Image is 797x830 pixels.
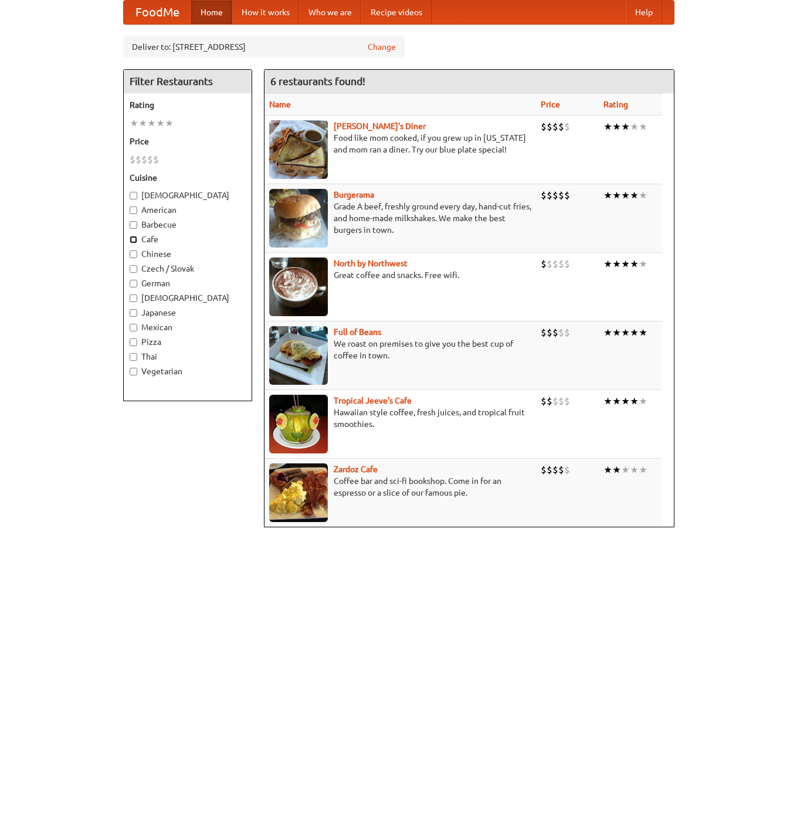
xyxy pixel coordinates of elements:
[564,463,570,476] li: $
[558,463,564,476] li: $
[130,248,246,260] label: Chinese
[552,463,558,476] li: $
[541,258,547,270] li: $
[552,189,558,202] li: $
[334,396,412,405] b: Tropical Jeeve's Cafe
[334,190,374,199] a: Burgerama
[626,1,662,24] a: Help
[299,1,361,24] a: Who we are
[558,189,564,202] li: $
[552,326,558,339] li: $
[130,172,246,184] h5: Cuisine
[541,189,547,202] li: $
[130,192,137,199] input: [DEMOGRAPHIC_DATA]
[130,321,246,333] label: Mexican
[269,132,531,155] p: Food like mom cooked, if you grew up in [US_STATE] and mom ran a diner. Try our blue plate special!
[269,475,531,499] p: Coffee bar and sci-fi bookshop. Come in for an espresso or a slice of our famous pie.
[269,406,531,430] p: Hawaiian style coffee, fresh juices, and tropical fruit smoothies.
[552,395,558,408] li: $
[130,280,137,287] input: German
[269,395,328,453] img: jeeves.jpg
[612,120,621,133] li: ★
[603,463,612,476] li: ★
[130,206,137,214] input: American
[541,463,547,476] li: $
[130,292,246,304] label: [DEMOGRAPHIC_DATA]
[334,327,381,337] a: Full of Beans
[564,189,570,202] li: $
[191,1,232,24] a: Home
[334,259,408,268] b: North by Northwest
[334,121,426,131] a: [PERSON_NAME]'s Diner
[621,463,630,476] li: ★
[564,395,570,408] li: $
[130,250,137,258] input: Chinese
[124,1,191,24] a: FoodMe
[639,395,647,408] li: ★
[130,219,246,231] label: Barbecue
[603,120,612,133] li: ★
[130,153,135,166] li: $
[135,153,141,166] li: $
[130,204,246,216] label: American
[130,221,137,229] input: Barbecue
[130,189,246,201] label: [DEMOGRAPHIC_DATA]
[130,365,246,377] label: Vegetarian
[269,100,291,109] a: Name
[639,326,647,339] li: ★
[130,336,246,348] label: Pizza
[130,338,137,346] input: Pizza
[558,326,564,339] li: $
[269,201,531,236] p: Grade A beef, freshly ground every day, hand-cut fries, and home-made milkshakes. We make the bes...
[639,258,647,270] li: ★
[564,326,570,339] li: $
[547,463,552,476] li: $
[630,258,639,270] li: ★
[130,307,246,319] label: Japanese
[621,189,630,202] li: ★
[269,269,531,281] p: Great coffee and snacks. Free wifi.
[621,120,630,133] li: ★
[269,258,328,316] img: north.jpg
[130,265,137,273] input: Czech / Slovak
[232,1,299,24] a: How it works
[564,120,570,133] li: $
[639,120,647,133] li: ★
[630,326,639,339] li: ★
[130,117,138,130] li: ★
[130,135,246,147] h5: Price
[130,99,246,111] h5: Rating
[334,465,378,474] a: Zardoz Cafe
[612,189,621,202] li: ★
[138,117,147,130] li: ★
[541,326,547,339] li: $
[547,120,552,133] li: $
[603,258,612,270] li: ★
[603,189,612,202] li: ★
[269,338,531,361] p: We roast on premises to give you the best cup of coffee in town.
[130,294,137,302] input: [DEMOGRAPHIC_DATA]
[153,153,159,166] li: $
[639,189,647,202] li: ★
[130,324,137,331] input: Mexican
[156,117,165,130] li: ★
[547,395,552,408] li: $
[639,463,647,476] li: ★
[558,258,564,270] li: $
[123,36,405,57] div: Deliver to: [STREET_ADDRESS]
[141,153,147,166] li: $
[269,120,328,179] img: sallys.jpg
[130,368,137,375] input: Vegetarian
[270,76,365,87] ng-pluralize: 6 restaurants found!
[558,120,564,133] li: $
[124,70,252,93] h4: Filter Restaurants
[130,309,137,317] input: Japanese
[130,233,246,245] label: Cafe
[547,326,552,339] li: $
[564,258,570,270] li: $
[130,236,137,243] input: Cafe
